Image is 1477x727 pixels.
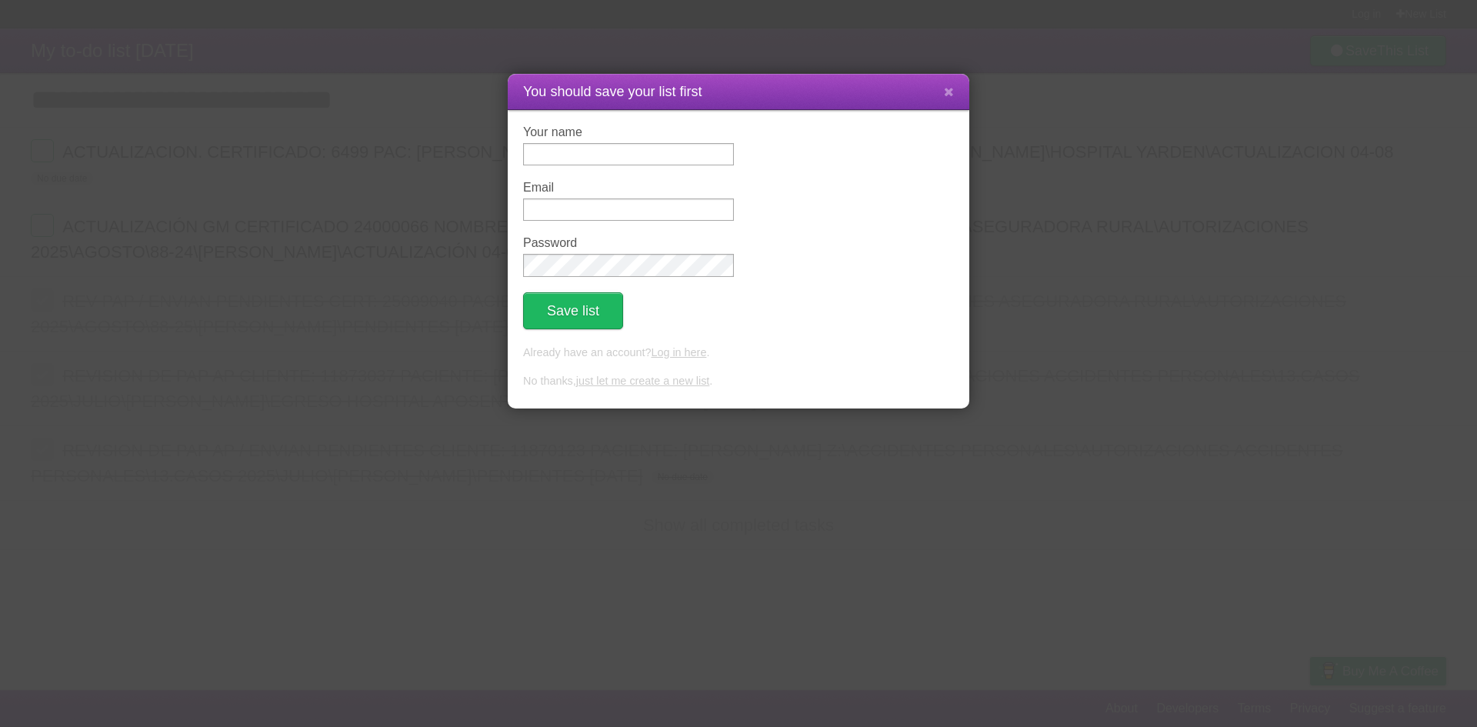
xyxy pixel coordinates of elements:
label: Password [523,236,734,250]
button: Save list [523,292,623,329]
a: Log in here [651,346,706,358]
p: No thanks, . [523,373,954,390]
h1: You should save your list first [523,82,954,102]
a: just let me create a new list [576,375,710,387]
label: Email [523,181,734,195]
label: Your name [523,125,734,139]
p: Already have an account? . [523,345,954,362]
